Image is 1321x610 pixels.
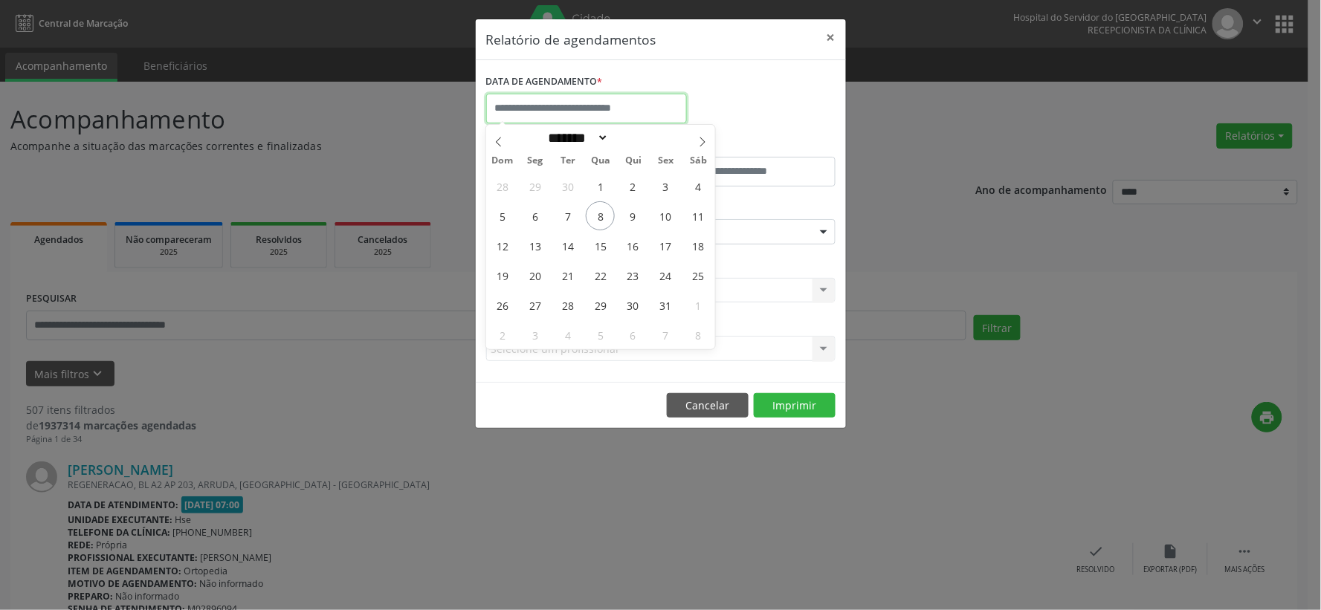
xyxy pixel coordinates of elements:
[609,130,658,146] input: Year
[586,172,615,201] span: Outubro 1, 2025
[754,393,836,418] button: Imprimir
[684,172,713,201] span: Outubro 4, 2025
[520,261,549,290] span: Outubro 20, 2025
[488,201,517,230] span: Outubro 5, 2025
[651,291,680,319] span: Outubro 31, 2025
[667,393,749,418] button: Cancelar
[553,291,582,319] span: Outubro 28, 2025
[665,134,836,157] label: ATÉ
[618,201,647,230] span: Outubro 9, 2025
[651,172,680,201] span: Outubro 3, 2025
[618,291,647,319] span: Outubro 30, 2025
[617,156,650,166] span: Qui
[520,231,549,260] span: Outubro 13, 2025
[651,320,680,349] span: Novembro 7, 2025
[682,156,715,166] span: Sáb
[650,156,682,166] span: Sex
[684,291,713,319] span: Novembro 1, 2025
[520,320,549,349] span: Novembro 3, 2025
[618,231,647,260] span: Outubro 16, 2025
[651,201,680,230] span: Outubro 10, 2025
[519,156,552,166] span: Seg
[486,30,656,49] h5: Relatório de agendamentos
[486,156,519,166] span: Dom
[520,201,549,230] span: Outubro 6, 2025
[618,261,647,290] span: Outubro 23, 2025
[586,291,615,319] span: Outubro 29, 2025
[586,320,615,349] span: Novembro 5, 2025
[553,172,582,201] span: Setembro 30, 2025
[684,320,713,349] span: Novembro 8, 2025
[618,172,647,201] span: Outubro 2, 2025
[520,172,549,201] span: Setembro 29, 2025
[553,231,582,260] span: Outubro 14, 2025
[488,320,517,349] span: Novembro 2, 2025
[553,320,582,349] span: Novembro 4, 2025
[584,156,617,166] span: Qua
[486,71,603,94] label: DATA DE AGENDAMENTO
[553,201,582,230] span: Outubro 7, 2025
[552,156,584,166] span: Ter
[586,201,615,230] span: Outubro 8, 2025
[488,231,517,260] span: Outubro 12, 2025
[618,320,647,349] span: Novembro 6, 2025
[553,261,582,290] span: Outubro 21, 2025
[684,201,713,230] span: Outubro 11, 2025
[586,261,615,290] span: Outubro 22, 2025
[684,231,713,260] span: Outubro 18, 2025
[586,231,615,260] span: Outubro 15, 2025
[651,261,680,290] span: Outubro 24, 2025
[520,291,549,319] span: Outubro 27, 2025
[543,130,609,146] select: Month
[684,261,713,290] span: Outubro 25, 2025
[816,19,846,56] button: Close
[488,291,517,319] span: Outubro 26, 2025
[651,231,680,260] span: Outubro 17, 2025
[488,172,517,201] span: Setembro 28, 2025
[488,261,517,290] span: Outubro 19, 2025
